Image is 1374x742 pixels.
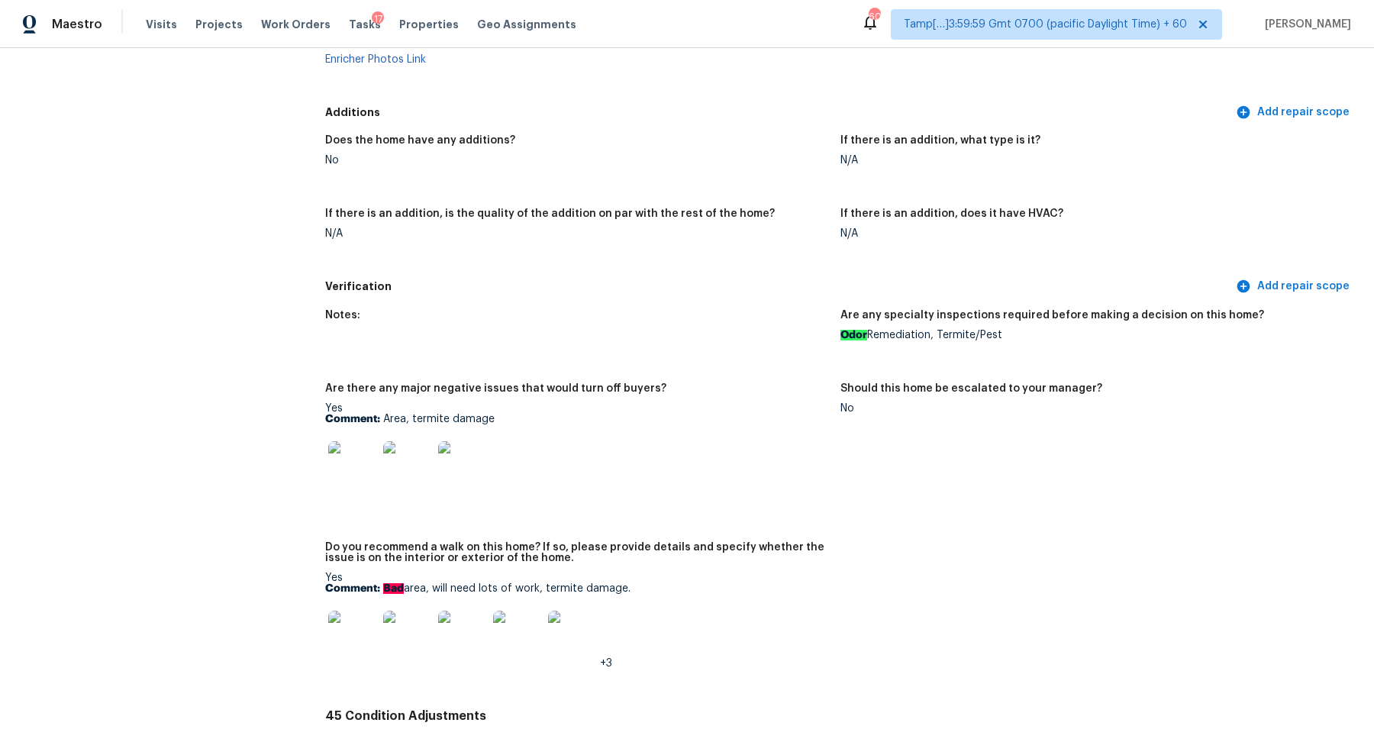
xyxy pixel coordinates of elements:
[904,17,1187,32] span: Tamp[…]3:59:59 Gmt 0700 (pacific Daylight Time) + 60
[840,310,1264,321] h5: Are any specialty inspections required before making a decision on this home?
[840,403,1343,414] div: No
[600,658,612,669] span: +3
[325,228,828,239] div: N/A
[325,583,828,594] p: area, will need lots of work, termite damage.
[383,583,404,594] ah_el_jm_1744357345922: Bad
[325,583,380,594] b: Comment:
[840,208,1063,219] h5: If there is an addition, does it have HVAC?
[349,19,381,30] span: Tasks
[261,17,331,32] span: Work Orders
[325,155,828,166] div: No
[325,54,426,65] a: Enricher Photos Link
[325,135,515,146] h5: Does the home have any additions?
[325,383,666,394] h5: Are there any major negative issues that would turn off buyers?
[869,9,879,24] div: 609
[325,573,828,669] div: Yes
[840,155,1343,166] div: N/A
[1239,277,1350,296] span: Add repair scope
[325,208,775,219] h5: If there is an addition, is the quality of the addition on par with the rest of the home?
[840,228,1343,239] div: N/A
[146,17,177,32] span: Visits
[840,383,1102,394] h5: Should this home be escalated to your manager?
[325,105,1233,121] h5: Additions
[840,330,1343,340] div: Remediation, Termite/Pest
[325,403,828,499] div: Yes
[840,330,867,340] ah_el_jm_1744356538015: Odor
[840,135,1040,146] h5: If there is an addition, what type is it?
[195,17,243,32] span: Projects
[325,708,1356,724] h4: 45 Condition Adjustments
[1233,273,1356,301] button: Add repair scope
[325,414,380,424] b: Comment:
[399,17,459,32] span: Properties
[1239,103,1350,122] span: Add repair scope
[1259,17,1351,32] span: [PERSON_NAME]
[325,310,360,321] h5: Notes:
[325,279,1233,295] h5: Verification
[325,414,828,424] p: Area, termite damage
[1233,98,1356,127] button: Add repair scope
[372,11,384,27] div: 17
[325,542,828,563] h5: Do you recommend a walk on this home? If so, please provide details and specify whether the issue...
[477,17,576,32] span: Geo Assignments
[52,17,102,32] span: Maestro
